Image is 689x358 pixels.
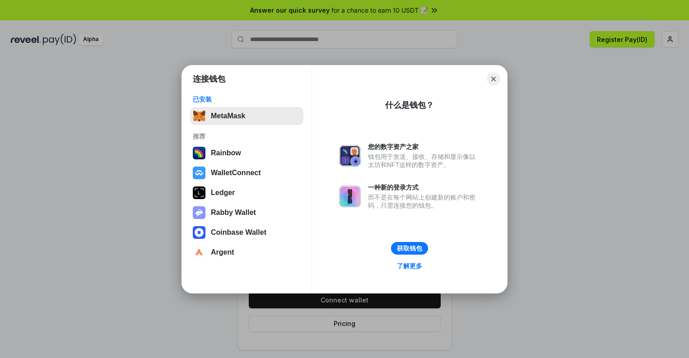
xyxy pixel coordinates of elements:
img: svg+xml,%3Csvg%20fill%3D%22none%22%20height%3D%2233%22%20viewBox%3D%220%200%2035%2033%22%20width%... [193,110,205,122]
button: 获取钱包 [391,242,428,255]
div: Rainbow [211,149,241,157]
div: WalletConnect [211,169,261,177]
div: 获取钱包 [397,244,422,252]
div: 已安装 [193,95,301,103]
div: 您的数字资产之家 [368,143,480,151]
div: Coinbase Wallet [211,228,266,237]
div: 钱包用于发送、接收、存储和显示像以太坊和NFT这样的数字资产。 [368,153,480,169]
img: svg+xml,%3Csvg%20width%3D%2228%22%20height%3D%2228%22%20viewBox%3D%220%200%2028%2028%22%20fill%3D... [193,167,205,179]
div: 什么是钱包？ [385,100,434,111]
div: Argent [211,248,234,256]
div: 而不是在每个网站上创建新的账户和密码，只需连接您的钱包。 [368,193,480,209]
a: 了解更多 [391,260,428,272]
div: Ledger [211,189,235,197]
img: svg+xml,%3Csvg%20width%3D%2228%22%20height%3D%2228%22%20viewBox%3D%220%200%2028%2028%22%20fill%3D... [193,226,205,239]
button: Coinbase Wallet [190,223,303,242]
h1: 连接钱包 [193,74,225,84]
img: svg+xml,%3Csvg%20xmlns%3D%22http%3A%2F%2Fwww.w3.org%2F2000%2Fsvg%22%20fill%3D%22none%22%20viewBox... [339,186,361,207]
button: Close [487,73,500,85]
div: 了解更多 [397,262,422,270]
button: Rainbow [190,144,303,162]
button: Argent [190,243,303,261]
button: MetaMask [190,107,303,125]
button: WalletConnect [190,164,303,182]
img: svg+xml,%3Csvg%20xmlns%3D%22http%3A%2F%2Fwww.w3.org%2F2000%2Fsvg%22%20width%3D%2228%22%20height%3... [193,186,205,199]
img: svg+xml,%3Csvg%20xmlns%3D%22http%3A%2F%2Fwww.w3.org%2F2000%2Fsvg%22%20fill%3D%22none%22%20viewBox... [193,206,205,219]
img: svg+xml,%3Csvg%20width%3D%2228%22%20height%3D%2228%22%20viewBox%3D%220%200%2028%2028%22%20fill%3D... [193,246,205,259]
div: 推荐 [193,132,301,140]
div: Rabby Wallet [211,209,256,217]
img: svg+xml,%3Csvg%20xmlns%3D%22http%3A%2F%2Fwww.w3.org%2F2000%2Fsvg%22%20fill%3D%22none%22%20viewBox... [339,145,361,167]
button: Ledger [190,184,303,202]
div: MetaMask [211,112,245,120]
img: svg+xml,%3Csvg%20width%3D%22120%22%20height%3D%22120%22%20viewBox%3D%220%200%20120%20120%22%20fil... [193,147,205,159]
div: 一种新的登录方式 [368,183,480,191]
button: Rabby Wallet [190,204,303,222]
